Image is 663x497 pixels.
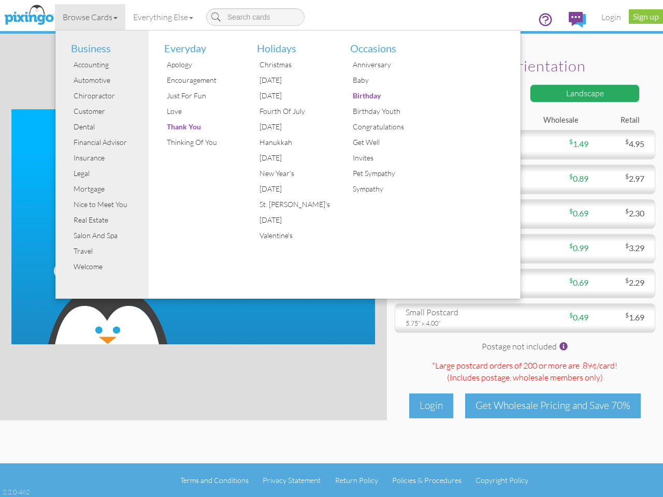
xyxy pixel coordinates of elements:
div: 2.29 [588,277,652,289]
div: Welcome [71,259,149,274]
a: Pet Sympathy [342,166,428,181]
sup: $ [569,207,573,215]
div: Sympathy [350,181,428,197]
div: Real Estate [71,212,149,228]
h2: Select orientation [408,58,637,75]
a: Anniversary [342,57,428,72]
sup: $ [625,276,629,284]
a: [DATE] [249,88,335,104]
div: Fourth Of July [257,104,335,119]
a: Privacy Statement [263,476,321,485]
div: small postcard [406,306,517,318]
div: Automotive [71,72,149,88]
a: Sign up [629,9,663,24]
a: Chiropractor [63,88,149,104]
a: Thinking Of You [156,135,242,150]
div: [DATE] [257,119,335,135]
div: 2.2.0-462 [3,487,30,496]
a: Hanukkah [249,135,335,150]
a: [DATE] [249,119,335,135]
a: [DATE] [249,212,335,228]
a: Apology [156,57,242,72]
input: Search cards [206,8,305,26]
div: 2.30 [588,208,652,220]
a: Copyright Policy [475,476,528,485]
a: Automotive [63,72,149,88]
div: Hanukkah [257,135,335,150]
a: Get Well [342,135,428,150]
sup: $ [625,138,629,145]
div: [DATE] [257,181,335,197]
sup: $ [625,311,629,319]
a: Congratulations [342,119,428,135]
div: Just For Fun [164,88,242,104]
div: Anniversary [350,57,428,72]
div: [DATE] [257,150,335,166]
div: 4.95 [588,138,652,150]
a: [DATE] [249,72,335,88]
div: Mortgage [71,181,149,197]
div: St. [PERSON_NAME]'s [257,197,335,212]
a: Just For Fun [156,88,242,104]
div: New Year's [257,166,335,181]
sup: $ [569,172,573,180]
a: Christmas [249,57,335,72]
div: 2.97 [588,173,652,185]
a: Valentine's [249,228,335,243]
div: [DATE] [257,88,335,104]
li: Business [63,31,149,57]
a: Salon And Spa [63,228,149,243]
div: [DATE] [257,212,335,228]
div: Thank You [164,119,242,135]
span: 0.49 [569,312,588,322]
a: [DATE] [249,181,335,197]
div: Salon And Spa [71,228,149,243]
div: 5.75" x 4.00" [406,318,517,328]
div: 3.29 [588,242,652,254]
div: Accounting [71,57,149,72]
div: Christmas [257,57,335,72]
a: Real Estate [63,212,149,228]
div: Congratulations [350,119,428,135]
a: Sympathy [342,181,428,197]
a: Baby [342,72,428,88]
div: Financial Advisor [71,135,149,150]
div: *Large postcard orders of 200 or more are .89¢/card! (Includes postage ) [395,360,655,386]
div: Love [164,104,242,119]
div: 1.69 [588,312,652,324]
a: Browse Cards [55,4,125,30]
div: Customer [71,104,149,119]
div: Wholesale [525,115,586,126]
div: Encouragement [164,72,242,88]
a: Terms and Conditions [180,476,249,485]
a: Policies & Procedures [392,476,462,485]
div: Nice to Meet You [71,197,149,212]
a: Travel [63,243,149,259]
div: Birthday Youth [350,104,428,119]
a: Thank You [156,119,242,135]
a: Love [156,104,242,119]
img: create-your-own-landscape.jpg [11,109,375,344]
img: comments.svg [569,12,586,27]
div: Dental [71,119,149,135]
a: Financial Advisor [63,135,149,150]
div: Travel [71,243,149,259]
a: Customer [63,104,149,119]
a: Insurance [63,150,149,166]
sup: $ [569,138,573,145]
li: Holidays [249,31,335,57]
div: Apology [164,57,242,72]
div: Invites [350,150,428,166]
sup: $ [569,276,573,284]
div: Thinking Of You [164,135,242,150]
div: Postage not included [395,341,655,355]
div: Insurance [71,150,149,166]
a: Dental [63,119,149,135]
span: 0.69 [569,208,588,218]
a: Fourth Of July [249,104,335,119]
span: 0.99 [569,243,588,253]
a: Birthday [342,88,428,104]
div: Retail [586,115,647,126]
a: Return Policy [335,476,378,485]
div: Get Wholesale Pricing and Save 70% [465,393,641,418]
